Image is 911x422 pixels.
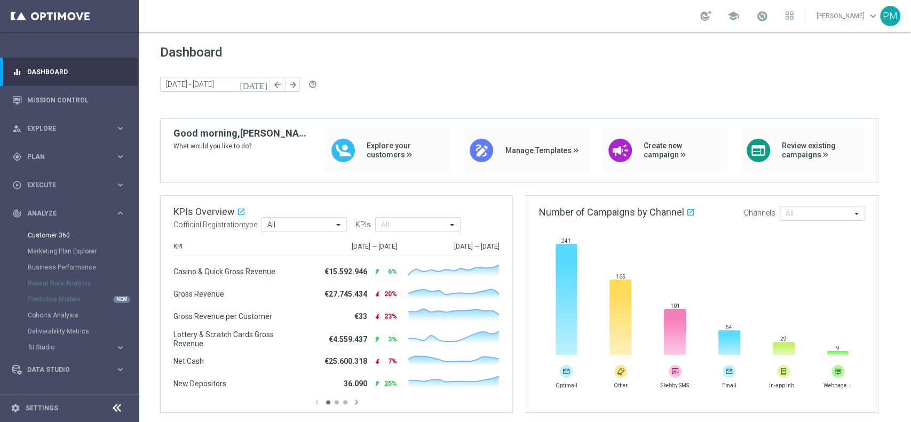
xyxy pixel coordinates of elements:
[12,181,126,189] button: play_circle_outline Execute keyboard_arrow_right
[880,6,900,26] div: PM
[12,68,126,76] button: equalizer Dashboard
[28,275,138,291] div: Repeat Rate Analysis
[12,209,115,218] div: Analyze
[12,384,125,412] div: Optibot
[12,365,126,374] button: Data Studio keyboard_arrow_right
[12,124,126,133] button: person_search Explore keyboard_arrow_right
[12,153,126,161] button: gps_fixed Plan keyboard_arrow_right
[12,67,22,77] i: equalizer
[12,365,115,375] div: Data Studio
[12,124,115,133] div: Explore
[27,182,115,188] span: Execute
[28,323,138,339] div: Deliverability Metrics
[28,344,115,351] div: BI Studio
[12,96,126,105] button: Mission Control
[26,405,58,411] a: Settings
[115,123,125,133] i: keyboard_arrow_right
[28,339,138,355] div: BI Studio
[12,180,22,190] i: play_circle_outline
[27,86,125,114] a: Mission Control
[727,10,739,22] span: school
[113,296,130,303] div: NEW
[115,180,125,190] i: keyboard_arrow_right
[27,125,115,132] span: Explore
[115,208,125,218] i: keyboard_arrow_right
[115,364,125,375] i: keyboard_arrow_right
[27,210,115,217] span: Analyze
[12,152,115,162] div: Plan
[28,247,111,256] a: Marketing Plan Explorer
[28,263,111,272] a: Business Performance
[115,152,125,162] i: keyboard_arrow_right
[12,209,22,218] i: track_changes
[27,154,115,160] span: Plan
[12,86,125,114] div: Mission Control
[28,344,105,351] span: BI Studio
[28,327,111,336] a: Deliverability Metrics
[28,231,111,240] a: Customer 360
[27,384,112,412] a: Optibot
[12,58,125,86] div: Dashboard
[27,367,115,373] span: Data Studio
[11,403,20,413] i: settings
[28,343,126,352] button: BI Studio keyboard_arrow_right
[115,343,125,353] i: keyboard_arrow_right
[28,291,138,307] div: Predictive Models
[12,393,22,403] i: lightbulb
[28,243,138,259] div: Marketing Plan Explorer
[12,209,126,218] button: track_changes Analyze keyboard_arrow_right
[12,180,115,190] div: Execute
[12,124,22,133] i: person_search
[28,307,138,323] div: Cohorts Analysis
[12,152,22,162] i: gps_fixed
[28,227,138,243] div: Customer 360
[28,311,111,320] a: Cohorts Analysis
[867,10,879,22] span: keyboard_arrow_down
[28,259,138,275] div: Business Performance
[27,58,125,86] a: Dashboard
[815,8,880,24] a: [PERSON_NAME]keyboard_arrow_down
